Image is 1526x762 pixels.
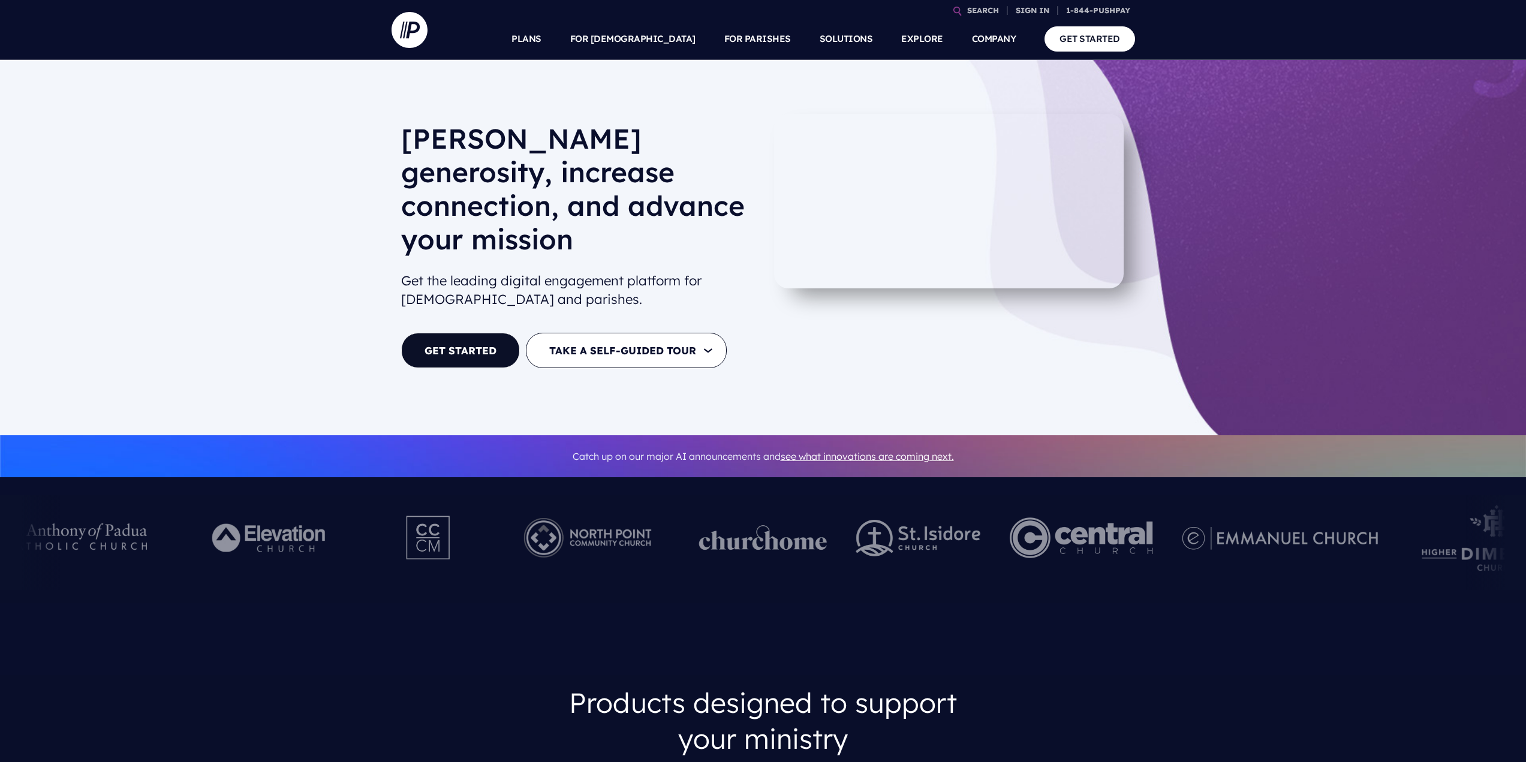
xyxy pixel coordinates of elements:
[401,333,520,368] a: GET STARTED
[401,122,754,266] h1: [PERSON_NAME] generosity, increase connection, and advance your mission
[401,267,754,314] h2: Get the leading digital engagement platform for [DEMOGRAPHIC_DATA] and parishes.
[781,450,954,462] a: see what innovations are coming next.
[401,443,1125,470] p: Catch up on our major AI announcements and
[972,18,1016,60] a: COMPANY
[511,18,541,60] a: PLANS
[1182,526,1378,550] img: pp_logos_3
[1045,26,1135,51] a: GET STARTED
[570,18,696,60] a: FOR [DEMOGRAPHIC_DATA]
[820,18,873,60] a: SOLUTIONS
[856,520,981,556] img: pp_logos_2
[188,505,353,571] img: Pushpay_Logo__Elevation
[724,18,791,60] a: FOR PARISHES
[901,18,943,60] a: EXPLORE
[526,333,727,368] button: TAKE A SELF-GUIDED TOUR
[1010,505,1153,571] img: Central Church Henderson NV
[381,505,476,571] img: Pushpay_Logo__CCM
[699,525,827,550] img: pp_logos_1
[505,505,670,571] img: Pushpay_Logo__NorthPoint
